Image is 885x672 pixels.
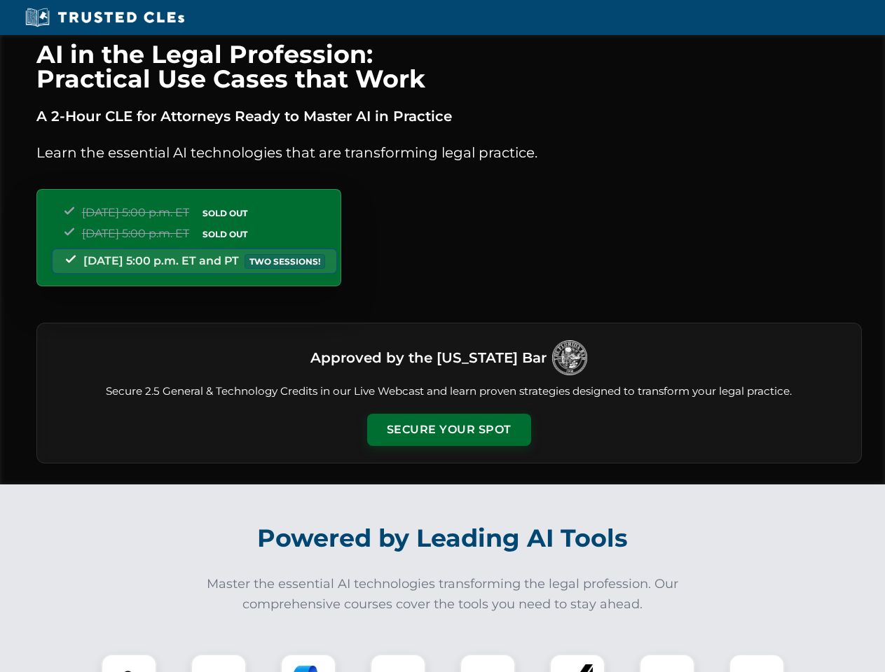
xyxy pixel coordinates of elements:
img: Logo [552,340,587,375]
span: SOLD OUT [198,206,252,220]
span: SOLD OUT [198,227,252,241]
span: [DATE] 5:00 p.m. ET [82,206,189,219]
h1: AI in the Legal Profession: Practical Use Cases that Work [36,42,862,91]
p: Master the essential AI technologies transforming the legal profession. Our comprehensive courses... [198,574,688,615]
p: A 2-Hour CLE for Attorneys Ready to Master AI in Practice [36,105,862,127]
p: Learn the essential AI technologies that are transforming legal practice. [36,141,862,164]
p: Secure 2.5 General & Technology Credits in our Live Webcast and learn proven strategies designed ... [54,384,844,400]
img: Trusted CLEs [21,7,188,28]
button: Secure Your Spot [367,414,531,446]
h2: Powered by Leading AI Tools [55,514,831,563]
h3: Approved by the [US_STATE] Bar [310,345,547,370]
span: [DATE] 5:00 p.m. ET [82,227,189,240]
